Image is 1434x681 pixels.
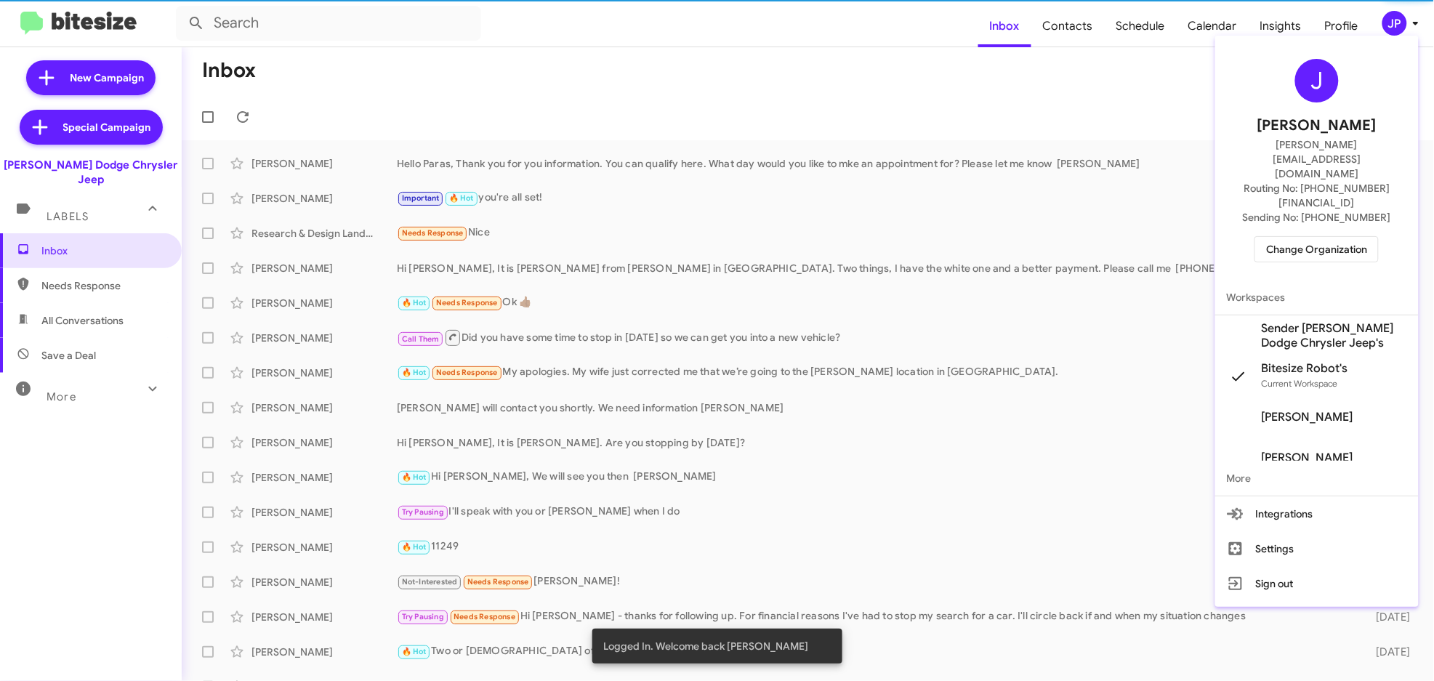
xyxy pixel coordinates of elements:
[1262,410,1353,424] span: [PERSON_NAME]
[1243,210,1391,225] span: Sending No: [PHONE_NUMBER]
[1262,378,1338,389] span: Current Workspace
[1233,137,1401,181] span: [PERSON_NAME][EMAIL_ADDRESS][DOMAIN_NAME]
[1262,361,1348,376] span: Bitesize Robot's
[1257,114,1377,137] span: [PERSON_NAME]
[1295,59,1339,102] div: J
[1254,236,1379,262] button: Change Organization
[1233,181,1401,210] span: Routing No: [PHONE_NUMBER][FINANCIAL_ID]
[1215,531,1419,566] button: Settings
[1262,321,1407,350] span: Sender [PERSON_NAME] Dodge Chrysler Jeep's
[1215,566,1419,601] button: Sign out
[1215,461,1419,496] span: More
[1215,496,1419,531] button: Integrations
[1215,280,1419,315] span: Workspaces
[1266,237,1367,262] span: Change Organization
[1262,451,1353,465] span: [PERSON_NAME]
